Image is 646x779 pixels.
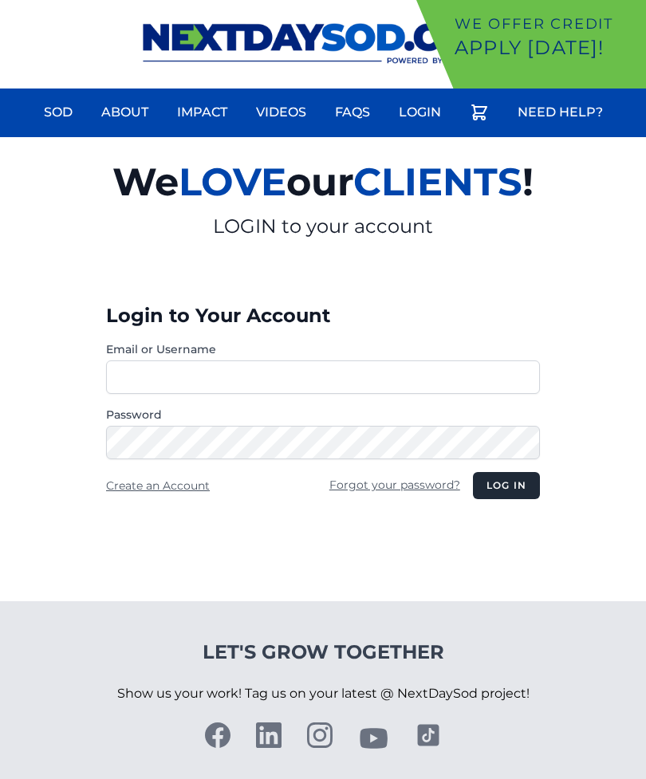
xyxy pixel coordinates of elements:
h2: We our ! [13,150,633,214]
a: Sod [34,93,82,132]
button: Log in [473,472,540,499]
label: Password [106,407,540,423]
p: Apply [DATE]! [455,35,640,61]
p: We offer Credit [455,13,640,35]
a: Forgot your password? [329,478,460,492]
label: Email or Username [106,341,540,357]
a: Impact [167,93,237,132]
p: Show us your work! Tag us on your latest @ NextDaySod project! [117,665,530,722]
span: LOVE [179,159,286,205]
a: Videos [246,93,316,132]
p: LOGIN to your account [13,214,633,239]
a: About [92,93,158,132]
a: FAQs [325,93,380,132]
h4: Let's Grow Together [117,639,530,665]
a: Need Help? [508,93,613,132]
a: Create an Account [106,478,210,493]
a: Login [389,93,451,132]
h3: Login to Your Account [106,303,540,329]
span: CLIENTS [353,159,522,205]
